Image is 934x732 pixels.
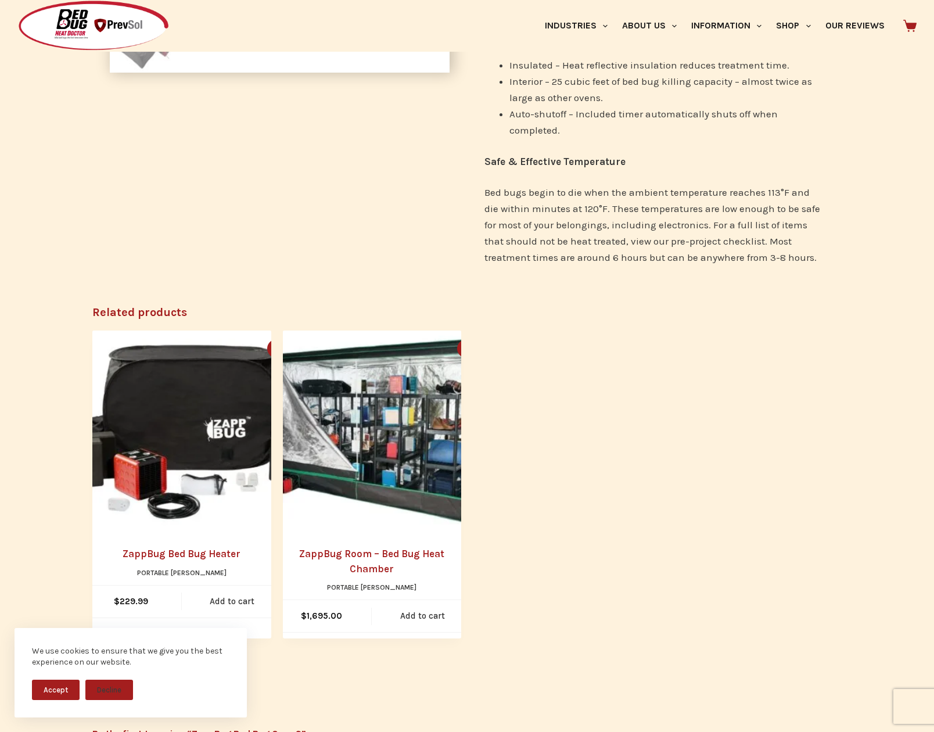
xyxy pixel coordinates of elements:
p: There are no reviews yet. [92,679,842,691]
li: Insulated – Heat reflective insulation reduces treatment time. [509,57,825,73]
a: ZappBug Bed Bug Heater [92,547,271,562]
button: Quick view toggle [267,339,286,358]
h2: Related products [92,304,842,321]
a: Add to cart: “ZappBug Room - Bed Bug Heat Chamber” [372,600,473,632]
button: Decline [85,680,133,700]
p: Bed bugs begin to die when the ambient temperature reaches 113°F and die within minutes at 120°F.... [484,184,824,265]
li: Interior – 25 cubic feet of bed bug killing capacity – almost twice as large as other ovens. [509,73,825,106]
span: $ [114,596,120,607]
li: Auto-shutoff – Included timer automatically shuts off when completed. [509,106,825,138]
div: We use cookies to ensure that we give you the best experience on our website. [32,645,229,668]
a: ZappBug Bed Bug Heater [92,331,294,533]
bdi: 229.99 [114,596,148,607]
a: ZappBug Room - Bed Bug Heat Chamber [283,331,485,533]
a: Add to cart: “ZappBug Bed Bug Heater” [182,586,283,618]
button: Quick view toggle [457,339,476,358]
a: Portable [PERSON_NAME] [327,583,416,591]
button: Accept [32,680,80,700]
strong: Safe & Effective Temperature [484,156,626,167]
h2: Reviews [92,650,842,668]
button: Open LiveChat chat widget [9,5,44,40]
a: ZappBug Room – Bed Bug Heat Chamber [283,547,462,576]
bdi: 1,695.00 [301,611,342,621]
a: Portable [PERSON_NAME] [137,569,227,577]
span: $ [301,611,307,621]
